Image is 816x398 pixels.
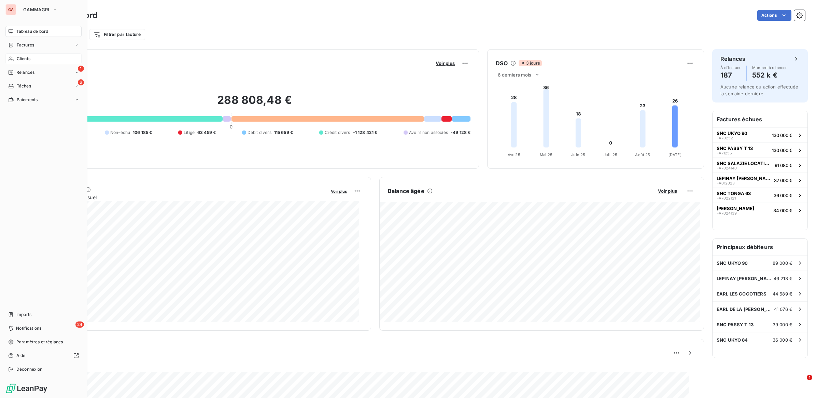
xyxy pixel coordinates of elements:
[5,383,48,394] img: Logo LeanPay
[39,93,470,114] h2: 288 808,48 €
[773,260,792,266] span: 89 000 €
[635,152,650,157] tspan: Août 25
[807,375,812,380] span: 1
[325,129,350,136] span: Crédit divers
[720,55,745,63] h6: Relances
[717,206,754,211] span: [PERSON_NAME]
[717,161,772,166] span: SNC SALAZIE LOCATION 3437
[773,337,792,343] span: 36 000 €
[230,124,233,129] span: 0
[717,211,737,215] span: FA7024139
[793,375,809,391] iframe: Intercom live chat
[5,4,16,15] div: GA
[713,239,807,255] h6: Principaux débiteurs
[752,70,787,81] h4: 552 k €
[658,188,677,194] span: Voir plus
[717,276,774,281] span: LEPINAY [PERSON_NAME]
[717,191,751,196] span: SNC TONGA 63
[17,83,31,89] span: Tâches
[773,322,792,327] span: 39 000 €
[774,193,792,198] span: 36 000 €
[409,129,448,136] span: Avoirs non associés
[717,131,747,136] span: SNC UKYO 90
[274,129,293,136] span: 115 659 €
[16,339,63,345] span: Paramètres et réglages
[717,322,754,327] span: SNC PASSY T 13
[572,152,586,157] tspan: Juin 25
[717,146,753,151] span: SNC PASSY T 13
[16,28,48,35] span: Tableau de bord
[75,321,84,328] span: 24
[713,127,807,142] button: SNC UKYO 90FA70252130 000 €
[774,178,792,183] span: 37 000 €
[713,188,807,203] button: SNC TONGA 63FA702212136 000 €
[16,366,43,372] span: Déconnexion
[16,69,34,76] span: Relances
[713,203,807,218] button: [PERSON_NAME]FA702413934 000 €
[133,129,152,136] span: 106 185 €
[78,79,84,85] span: 6
[713,111,807,127] h6: Factures échues
[669,152,681,157] tspan: [DATE]
[197,129,216,136] span: 63 459 €
[16,353,26,359] span: Aide
[717,306,774,312] span: EARL DE LA [PERSON_NAME]
[331,189,347,194] span: Voir plus
[388,187,424,195] h6: Balance âgée
[772,133,792,138] span: 130 000 €
[519,60,542,66] span: 3 jours
[717,136,733,140] span: FA70252
[436,60,455,66] span: Voir plus
[773,291,792,297] span: 44 689 €
[720,66,741,70] span: À effectuer
[496,59,507,67] h6: DSO
[717,181,735,185] span: FA012023
[16,325,41,331] span: Notifications
[353,129,378,136] span: -1 128 421 €
[540,152,552,157] tspan: Mai 25
[717,291,766,297] span: EARL LES COCOTIERS
[17,42,34,48] span: Factures
[720,84,798,96] span: Aucune relance ou action effectuée la semaine dernière.
[78,66,84,72] span: 1
[17,56,30,62] span: Clients
[248,129,271,136] span: Débit divers
[89,29,145,40] button: Filtrer par facture
[16,312,31,318] span: Imports
[774,306,792,312] span: 41 076 €
[713,142,807,157] button: SNC PASSY T 13FA71255130 000 €
[604,152,617,157] tspan: Juil. 25
[329,188,349,194] button: Voir plus
[752,66,787,70] span: Montant à relancer
[434,60,457,66] button: Voir plus
[508,152,520,157] tspan: Avr. 25
[5,350,82,361] a: Aide
[713,157,807,173] button: SNC SALAZIE LOCATION 3437FA702414091 080 €
[17,97,38,103] span: Paiements
[757,10,791,21] button: Actions
[717,166,737,170] span: FA7024140
[451,129,470,136] span: -49 128 €
[717,337,748,343] span: SNC UKYO 84
[656,188,679,194] button: Voir plus
[717,151,732,155] span: FA71255
[110,129,130,136] span: Non-échu
[184,129,195,136] span: Litige
[720,70,741,81] h4: 187
[23,7,50,12] span: GAMMAGRI
[713,173,807,188] button: LEPINAY [PERSON_NAME]FA01202337 000 €
[717,196,736,200] span: FA7022121
[717,260,748,266] span: SNC UKYO 90
[39,194,326,201] span: Chiffre d'affaires mensuel
[774,276,792,281] span: 46 213 €
[775,163,792,168] span: 91 080 €
[773,208,792,213] span: 34 000 €
[717,176,771,181] span: LEPINAY [PERSON_NAME]
[498,72,531,78] span: 6 derniers mois
[772,148,792,153] span: 130 000 €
